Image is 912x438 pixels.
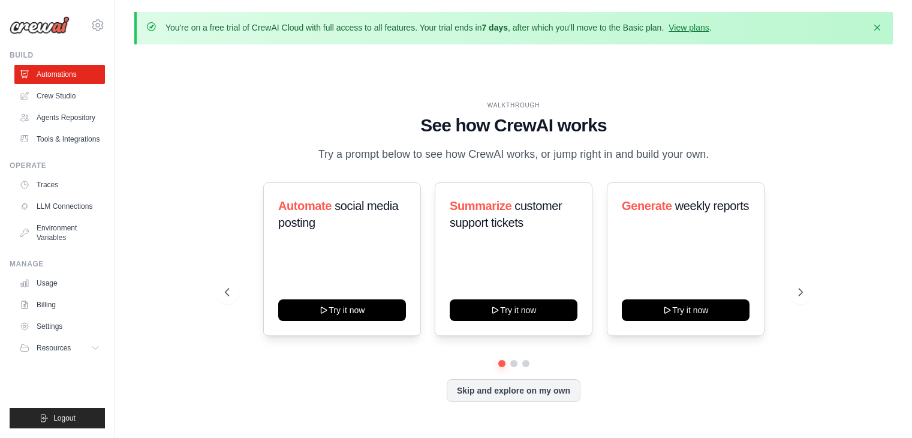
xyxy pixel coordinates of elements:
a: View plans [669,23,709,32]
a: Usage [14,274,105,293]
span: Resources [37,343,71,353]
h1: See how CrewAI works [225,115,803,136]
div: Operate [10,161,105,170]
a: Automations [14,65,105,84]
p: You're on a free trial of CrewAI Cloud with full access to all features. Your trial ends in , aft... [165,22,712,34]
span: social media posting [278,199,399,229]
div: WALKTHROUGH [225,101,803,110]
span: Generate [622,199,672,212]
button: Try it now [622,299,750,321]
span: Automate [278,199,332,212]
button: Try it now [278,299,406,321]
div: Manage [10,259,105,269]
a: Tools & Integrations [14,130,105,149]
button: Resources [14,338,105,358]
a: Environment Variables [14,218,105,247]
span: Summarize [450,199,511,212]
strong: 7 days [481,23,508,32]
button: Skip and explore on my own [447,379,580,402]
a: Agents Repository [14,108,105,127]
a: Crew Studio [14,86,105,106]
p: Try a prompt below to see how CrewAI works, or jump right in and build your own. [312,146,715,163]
span: weekly reports [675,199,749,212]
button: Logout [10,408,105,428]
img: Logo [10,16,70,34]
button: Try it now [450,299,577,321]
span: Logout [53,413,76,423]
div: Build [10,50,105,60]
a: Settings [14,317,105,336]
a: Traces [14,175,105,194]
a: LLM Connections [14,197,105,216]
a: Billing [14,295,105,314]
